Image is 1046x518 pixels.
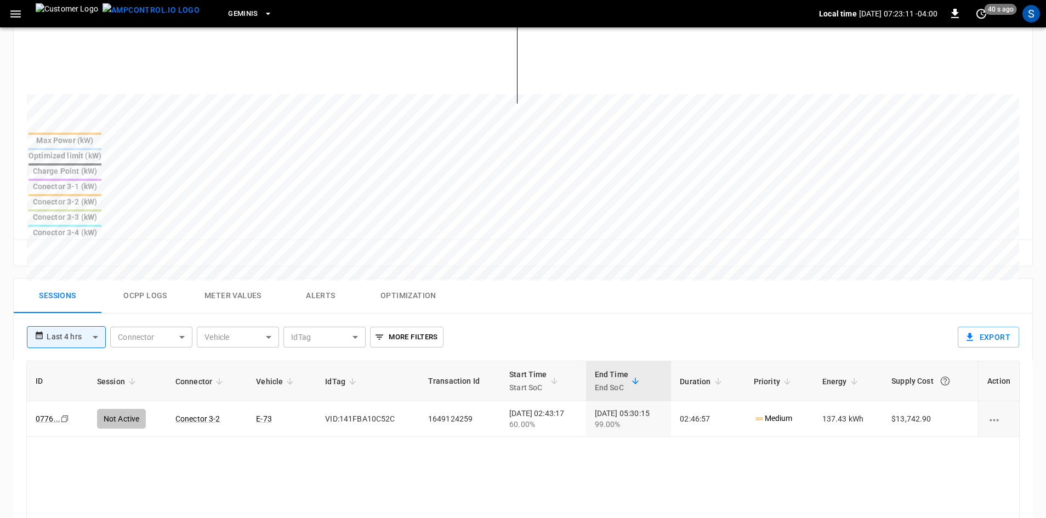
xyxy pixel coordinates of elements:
[97,375,139,388] span: Session
[680,375,725,388] span: Duration
[370,327,443,348] button: More Filters
[509,368,547,394] div: Start Time
[822,375,861,388] span: Energy
[509,368,561,394] span: Start TimeStart SoC
[27,361,1019,437] table: sessions table
[14,278,101,314] button: Sessions
[47,327,106,348] div: Last 4 hrs
[175,375,226,388] span: Connector
[958,327,1019,348] button: Export
[509,381,547,394] p: Start SoC
[325,375,360,388] span: IdTag
[189,278,277,314] button: Meter Values
[228,8,258,20] span: Geminis
[224,3,277,25] button: Geminis
[103,3,200,17] img: ampcontrol.io logo
[101,278,189,314] button: Ocpp logs
[419,361,501,401] th: Transaction Id
[987,413,1010,424] div: charging session options
[985,4,1017,15] span: 40 s ago
[754,375,794,388] span: Priority
[891,371,969,391] div: Supply Cost
[595,368,628,394] div: End Time
[935,371,955,391] button: The cost of your charging session based on your supply rates
[27,361,88,401] th: ID
[973,5,990,22] button: set refresh interval
[365,278,452,314] button: Optimization
[978,361,1019,401] th: Action
[819,8,857,19] p: Local time
[277,278,365,314] button: Alerts
[256,375,297,388] span: Vehicle
[595,381,628,394] p: End SoC
[859,8,937,19] p: [DATE] 07:23:11 -04:00
[595,368,643,394] span: End TimeEnd SoC
[1022,5,1040,22] div: profile-icon
[36,3,98,24] img: Customer Logo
